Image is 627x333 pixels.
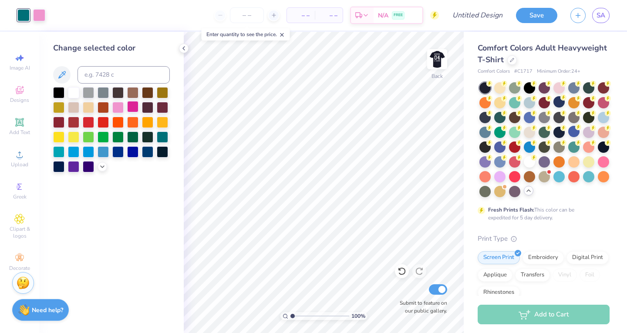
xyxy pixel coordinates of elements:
span: Decorate [9,265,30,272]
div: This color can be expedited for 5 day delivery. [488,206,595,222]
div: Digital Print [566,251,609,264]
img: Back [428,50,446,68]
input: Untitled Design [445,7,509,24]
span: – – [320,11,337,20]
span: Add Text [9,129,30,136]
a: SA [592,8,610,23]
span: SA [597,10,605,20]
div: Screen Print [478,251,520,264]
div: Print Type [478,234,610,244]
div: Applique [478,269,512,282]
span: Designs [10,97,29,104]
div: Embroidery [522,251,564,264]
span: – – [292,11,310,20]
span: Image AI [10,64,30,71]
span: Minimum Order: 24 + [537,68,580,75]
span: Greek [13,193,27,200]
span: Upload [11,161,28,168]
button: Save [516,8,557,23]
div: Vinyl [553,269,577,282]
span: Clipart & logos [4,225,35,239]
strong: Need help? [32,306,63,314]
input: – – [230,7,264,23]
strong: Fresh Prints Flash: [488,206,534,213]
div: Back [431,72,443,80]
div: Transfers [515,269,550,282]
div: Rhinestones [478,286,520,299]
span: Comfort Colors Adult Heavyweight T-Shirt [478,43,607,65]
span: N/A [378,11,388,20]
label: Submit to feature on our public gallery. [395,299,447,315]
span: FREE [394,12,403,18]
span: 100 % [351,312,365,320]
span: # C1717 [514,68,533,75]
div: Foil [580,269,600,282]
input: e.g. 7428 c [78,66,170,84]
div: Enter quantity to see the price. [202,28,290,40]
div: Change selected color [53,42,170,54]
span: Comfort Colors [478,68,510,75]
